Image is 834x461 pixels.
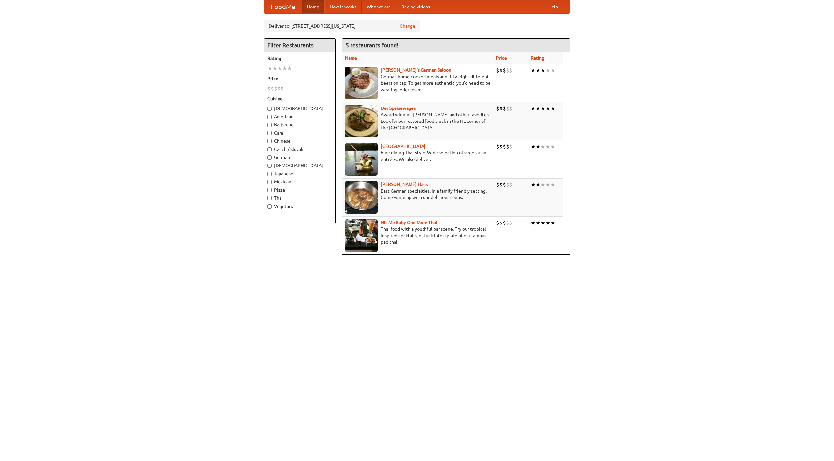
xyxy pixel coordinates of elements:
label: Thai [267,195,332,201]
p: Fine dining Thai-style. Wide selection of vegetarian entrées. We also deliver. [345,150,491,163]
a: Change [400,23,415,29]
li: ★ [545,67,550,74]
li: $ [509,181,512,188]
h5: Rating [267,55,332,62]
li: $ [509,67,512,74]
li: $ [496,143,499,150]
li: $ [506,181,509,188]
li: $ [503,219,506,226]
li: $ [496,219,499,226]
input: Vegetarian [267,204,272,209]
li: ★ [545,181,550,188]
input: Barbecue [267,123,272,127]
img: speisewagen.jpg [345,105,378,137]
input: Thai [267,196,272,200]
p: Thai food with a youthful bar scene. Try our tropical inspired cocktails, or tuck into a plate of... [345,226,491,245]
li: $ [499,143,503,150]
li: ★ [550,219,555,226]
label: Barbecue [267,122,332,128]
li: ★ [540,219,545,226]
label: Mexican [267,179,332,185]
li: $ [499,105,503,112]
a: FoodMe [264,0,302,13]
li: ★ [545,143,550,150]
li: ★ [550,143,555,150]
li: ★ [540,143,545,150]
a: Name [345,55,357,61]
a: [PERSON_NAME]'s German Saloon [381,67,451,73]
li: ★ [531,105,536,112]
h5: Price [267,75,332,82]
li: ★ [540,181,545,188]
li: ★ [531,181,536,188]
li: ★ [545,219,550,226]
input: Japanese [267,172,272,176]
a: How it works [324,0,362,13]
p: Award-winning [PERSON_NAME] and other favorites. Look for our restored food truck in the NE corne... [345,111,491,131]
label: Vegetarian [267,203,332,209]
a: Price [496,55,507,61]
li: $ [503,67,506,74]
li: $ [503,105,506,112]
li: ★ [550,181,555,188]
li: $ [496,105,499,112]
div: Deliver to: [STREET_ADDRESS][US_STATE] [264,20,420,32]
li: ★ [287,65,292,72]
li: $ [503,143,506,150]
li: $ [277,85,280,92]
label: Pizza [267,187,332,193]
input: German [267,155,272,160]
ng-pluralize: 5 restaurants found! [346,42,398,48]
label: [DEMOGRAPHIC_DATA] [267,105,332,112]
input: [DEMOGRAPHIC_DATA] [267,164,272,168]
li: $ [280,85,284,92]
li: ★ [531,67,536,74]
li: $ [506,143,509,150]
a: Rating [531,55,544,61]
label: [DEMOGRAPHIC_DATA] [267,162,332,169]
img: kohlhaus.jpg [345,181,378,214]
li: $ [509,219,512,226]
label: Chinese [267,138,332,144]
input: American [267,115,272,119]
li: $ [499,181,503,188]
li: ★ [536,105,540,112]
a: Hit Me Baby One More Thai [381,220,437,225]
label: Czech / Slovak [267,146,332,152]
h4: Filter Restaurants [264,39,335,52]
li: $ [509,143,512,150]
li: ★ [282,65,287,72]
li: $ [274,85,277,92]
img: esthers.jpg [345,67,378,99]
li: ★ [531,143,536,150]
li: $ [496,181,499,188]
a: Who we are [362,0,396,13]
li: $ [503,181,506,188]
a: [GEOGRAPHIC_DATA] [381,144,425,149]
label: Japanese [267,170,332,177]
li: ★ [540,67,545,74]
a: Recipe videos [396,0,435,13]
li: $ [496,67,499,74]
li: $ [499,219,503,226]
li: ★ [267,65,272,72]
li: ★ [536,219,540,226]
li: ★ [536,143,540,150]
input: Chinese [267,139,272,143]
label: Cafe [267,130,332,136]
h5: Cuisine [267,95,332,102]
input: Czech / Slovak [267,147,272,151]
img: babythai.jpg [345,219,378,252]
input: Mexican [267,180,272,184]
li: $ [506,219,509,226]
a: Help [543,0,563,13]
li: ★ [272,65,277,72]
a: [PERSON_NAME] Haus [381,182,428,187]
li: $ [499,67,503,74]
a: Home [302,0,324,13]
li: $ [509,105,512,112]
li: ★ [545,105,550,112]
